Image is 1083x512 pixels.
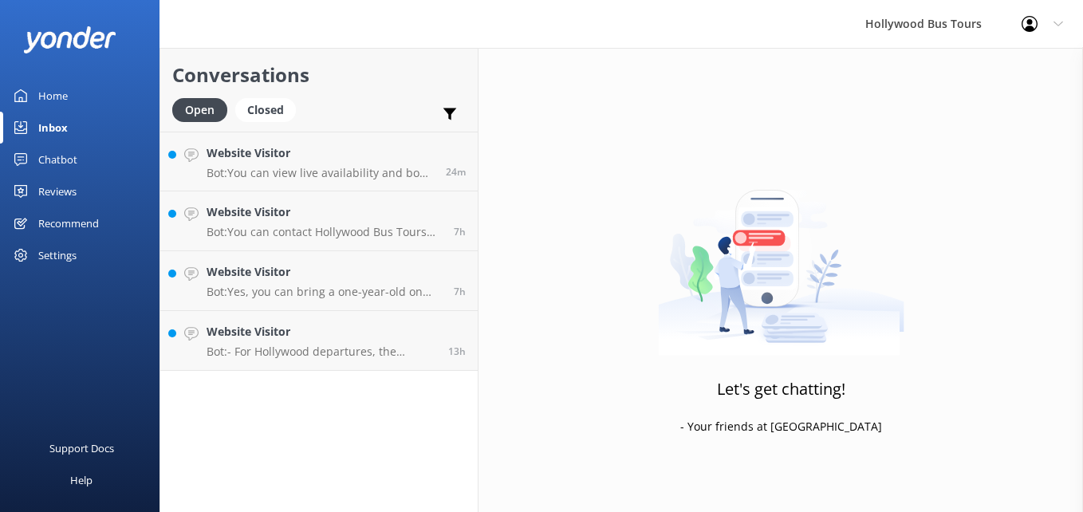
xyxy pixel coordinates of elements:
a: Website VisitorBot:You can view live availability and book A Taste of LA Tour online at [URL][DOM... [160,132,478,191]
h4: Website Visitor [207,203,442,221]
span: 03:41am 11-Aug-2025 (UTC -07:00) America/Tijuana [454,225,466,238]
img: yonder-white-logo.png [24,26,116,53]
a: Open [172,100,235,118]
img: artwork of a man stealing a conversation from at giant smartphone [658,156,904,356]
p: Bot: You can contact Hollywood Bus Tours by phone at [PHONE_NUMBER] or by email at [EMAIL_ADDRESS... [207,225,442,239]
a: Website VisitorBot:You can contact Hollywood Bus Tours by phone at [PHONE_NUMBER] or by email at ... [160,191,478,251]
div: Inbox [38,112,68,144]
h4: Website Visitor [207,144,434,162]
h4: Website Visitor [207,323,436,341]
div: Reviews [38,175,77,207]
h4: Website Visitor [207,263,442,281]
h2: Conversations [172,60,466,90]
div: Help [70,464,93,496]
div: Settings [38,239,77,271]
a: Website VisitorBot:Yes, you can bring a one-year-old on the tour. Infants (ages [DEMOGRAPHIC_DATA... [160,251,478,311]
div: Support Docs [49,432,114,464]
div: Recommend [38,207,99,239]
div: Closed [235,98,296,122]
span: 03:18am 11-Aug-2025 (UTC -07:00) America/Tijuana [454,285,466,298]
a: Website VisitorBot:- For Hollywood departures, the parking garage at [STREET_ADDRESS] is close to... [160,311,478,371]
div: Open [172,98,227,122]
div: Home [38,80,68,112]
a: Closed [235,100,304,118]
span: 10:19am 11-Aug-2025 (UTC -07:00) America/Tijuana [446,165,466,179]
h3: Let's get chatting! [717,376,845,402]
div: Chatbot [38,144,77,175]
p: Bot: Yes, you can bring a one-year-old on the tour. Infants (ages [DEMOGRAPHIC_DATA]) can join fo... [207,285,442,299]
p: Bot: You can view live availability and book A Taste of LA Tour online at [URL][DOMAIN_NAME]. [207,166,434,180]
p: - Your friends at [GEOGRAPHIC_DATA] [680,418,882,435]
p: Bot: - For Hollywood departures, the parking garage at [STREET_ADDRESS] is close to the departure... [207,345,436,359]
span: 08:52pm 10-Aug-2025 (UTC -07:00) America/Tijuana [448,345,466,358]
